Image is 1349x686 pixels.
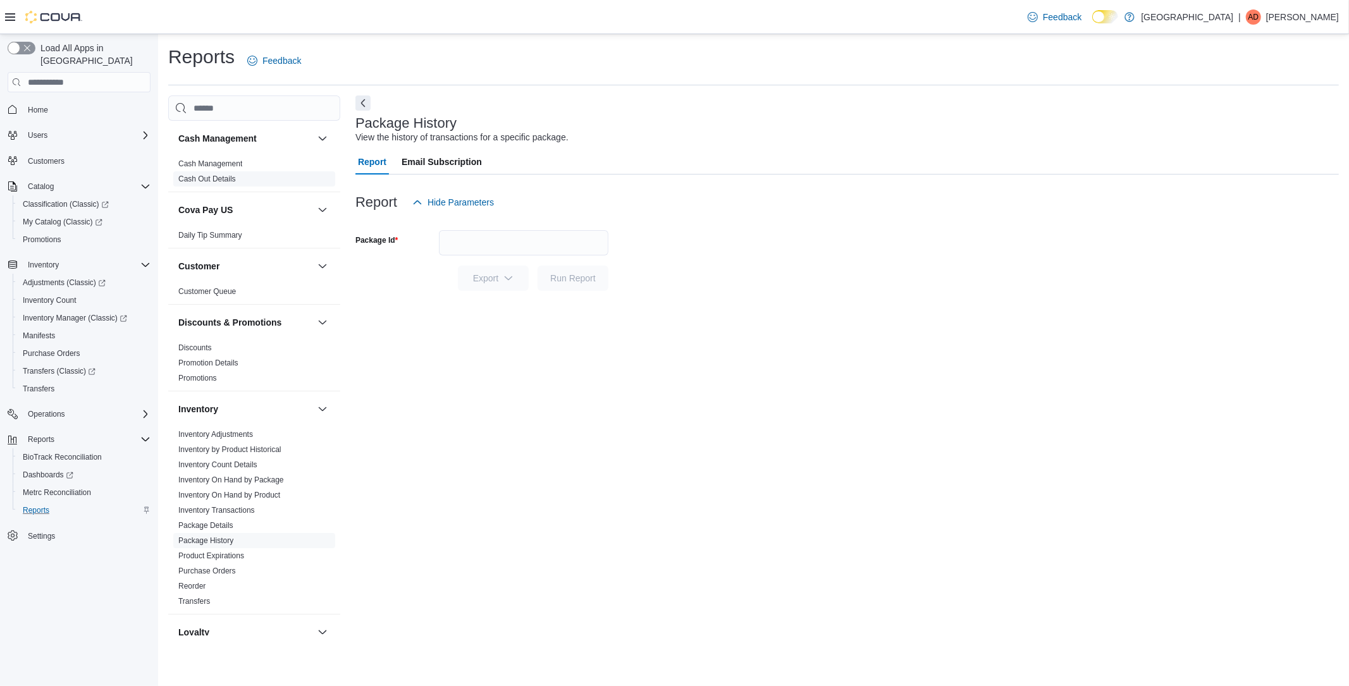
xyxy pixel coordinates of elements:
span: Promotions [178,373,217,383]
button: Promotions [13,231,156,248]
p: | [1238,9,1241,25]
span: Customers [28,156,65,166]
h3: Loyalty [178,626,209,639]
a: Discounts [178,343,212,352]
button: Next [355,95,371,111]
span: Inventory Adjustments [178,429,253,439]
a: Feedback [242,48,306,73]
a: Transfers [178,597,210,606]
span: Inventory Count [23,295,77,305]
a: Adjustments (Classic) [18,275,111,290]
a: Adjustments (Classic) [13,274,156,291]
a: Feedback [1023,4,1087,30]
a: Product Expirations [178,551,244,560]
div: Discounts & Promotions [168,340,340,391]
a: Home [23,102,53,118]
button: Export [458,266,529,291]
span: Package History [178,536,233,546]
button: Cova Pay US [178,204,312,216]
a: Promotions [178,374,217,383]
span: Transfers [23,384,54,394]
button: Customer [315,259,330,274]
a: Inventory On Hand by Package [178,475,284,484]
span: Catalog [23,179,151,194]
button: BioTrack Reconciliation [13,448,156,466]
span: Export [465,266,521,291]
span: Inventory Count Details [178,460,257,470]
button: Users [3,126,156,144]
button: Cash Management [315,131,330,146]
div: Inventory [168,427,340,614]
span: Catalog [28,181,54,192]
span: Reports [23,432,151,447]
span: AD [1248,9,1259,25]
h3: Cash Management [178,132,257,145]
span: Operations [28,409,65,419]
span: My Catalog (Classic) [18,214,151,230]
span: Inventory [28,260,59,270]
span: Inventory [23,257,151,273]
a: Dashboards [13,466,156,484]
a: Inventory Count Details [178,460,257,469]
button: Run Report [538,266,608,291]
span: Feedback [1043,11,1081,23]
nav: Complex example [8,95,151,578]
span: Purchase Orders [178,566,236,576]
button: Operations [23,407,70,422]
a: Customers [23,154,70,169]
span: Metrc Reconciliation [23,487,91,498]
a: Dashboards [18,467,78,482]
a: My Catalog (Classic) [13,213,156,231]
button: Reports [23,432,59,447]
a: Classification (Classic) [18,197,114,212]
span: Home [28,105,48,115]
button: Catalog [23,179,59,194]
div: View the history of transactions for a specific package. [355,131,569,144]
span: Product Expirations [178,551,244,561]
span: Operations [23,407,151,422]
span: Inventory Count [18,293,151,308]
div: Alex Dean [1246,9,1261,25]
button: Inventory [315,401,330,417]
button: Discounts & Promotions [315,315,330,330]
span: Settings [23,528,151,544]
span: Load All Apps in [GEOGRAPHIC_DATA] [35,42,151,67]
a: Purchase Orders [178,567,236,575]
span: BioTrack Reconciliation [23,452,102,462]
h3: Inventory [178,403,218,415]
button: Home [3,100,156,118]
button: Customers [3,152,156,170]
span: Inventory by Product Historical [178,444,281,455]
span: Cash Out Details [178,174,236,184]
span: Dashboards [18,467,151,482]
a: Transfers (Classic) [18,364,101,379]
a: Package History [178,536,233,545]
span: Classification (Classic) [18,197,151,212]
p: [GEOGRAPHIC_DATA] [1141,9,1233,25]
span: Run Report [550,272,596,285]
a: Customer Queue [178,287,236,296]
a: My Catalog (Classic) [18,214,108,230]
span: Adjustments (Classic) [18,275,151,290]
span: Adjustments (Classic) [23,278,106,288]
a: Inventory On Hand by Product [178,491,280,499]
button: Manifests [13,327,156,345]
a: Metrc Reconciliation [18,485,96,500]
span: Daily Tip Summary [178,230,242,240]
h3: Cova Pay US [178,204,233,216]
span: Package Details [178,520,233,530]
a: Transfers [18,381,59,396]
button: Transfers [13,380,156,398]
button: Hide Parameters [407,190,499,215]
p: [PERSON_NAME] [1266,9,1339,25]
a: Inventory by Product Historical [178,445,281,454]
span: Transfers [178,596,210,606]
span: Report [358,149,386,175]
span: Reports [23,505,49,515]
a: Cash Management [178,159,242,168]
span: Hide Parameters [428,196,494,209]
span: Inventory On Hand by Package [178,475,284,485]
button: Loyalty [315,625,330,640]
a: Promotion Details [178,358,238,367]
